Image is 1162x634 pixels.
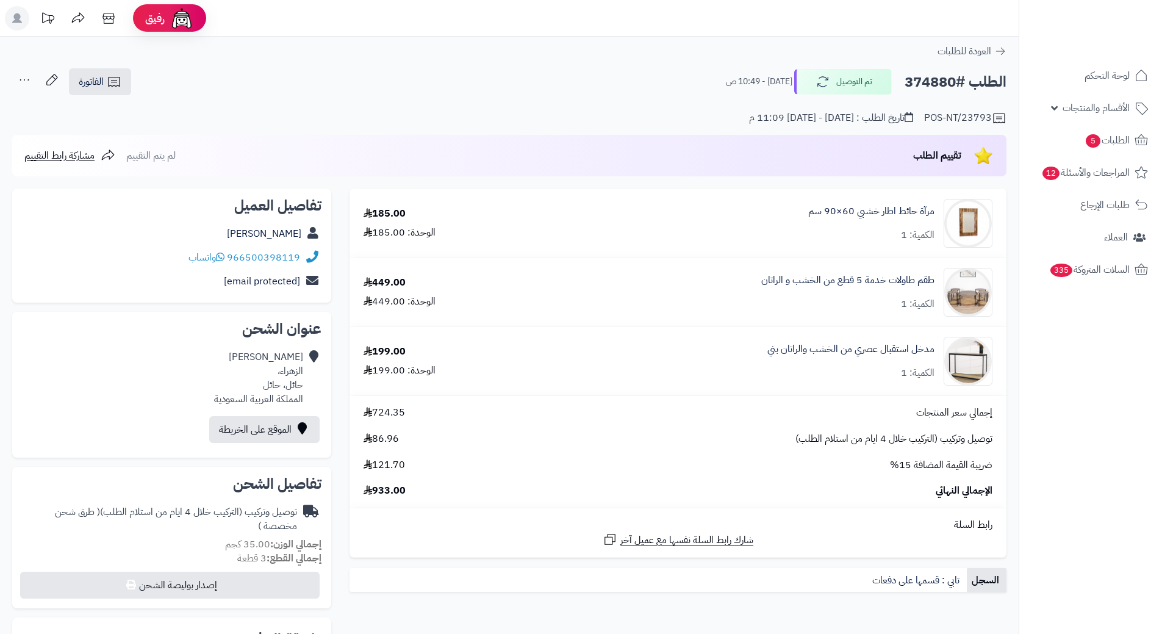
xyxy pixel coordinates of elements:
[1080,196,1130,214] span: طلبات الإرجاع
[726,76,792,88] small: [DATE] - 10:49 ص
[795,432,992,446] span: توصيل وتركيب (التركيب خلال 4 ايام من استلام الطلب)
[170,6,194,31] img: ai-face.png
[1049,261,1130,278] span: السلات المتروكة
[225,537,321,552] small: 35.00 كجم
[214,350,303,406] div: [PERSON_NAME] الزهراء، حائل، حائل المملكة العربية السعودية
[22,477,321,491] h2: تفاصيل الشحن
[938,44,991,59] span: العودة للطلبات
[24,148,95,163] span: مشاركة رابط التقييم
[761,273,934,287] a: طقم طاولات خدمة 5 قطع من الخشب و الراتان
[237,551,321,566] small: 3 قطعة
[24,148,115,163] a: مشاركة رابط التقييم
[364,276,406,290] div: 449.00
[364,207,406,221] div: 185.00
[867,568,967,593] a: تابي : قسمها على دفعات
[364,345,406,359] div: 199.00
[1042,167,1060,180] span: 12
[20,572,320,599] button: إصدار بوليصة الشحن
[901,228,934,242] div: الكمية: 1
[749,111,913,125] div: تاريخ الطلب : [DATE] - [DATE] 11:09 م
[905,70,1006,95] h2: الطلب #374880
[1041,164,1130,181] span: المراجعات والأسئلة
[22,322,321,336] h2: عنوان الشحن
[901,366,934,380] div: الكمية: 1
[188,250,224,265] a: واتساب
[364,484,406,498] span: 933.00
[270,537,321,552] strong: إجمالي الوزن:
[924,111,1006,126] div: POS-NT/23793
[79,74,104,89] span: الفاتورة
[364,364,436,378] div: الوحدة: 199.00
[1063,99,1130,117] span: الأقسام والمنتجات
[22,198,321,213] h2: تفاصيل العميل
[55,505,297,533] span: ( طرق شحن مخصصة )
[209,416,320,443] a: الموقع على الخريطة
[890,458,992,472] span: ضريبة القيمة المضافة 15%
[1027,223,1155,252] a: العملاء
[944,268,992,317] img: 1744274441-1-90x90.jpg
[364,406,405,420] span: 724.35
[936,484,992,498] span: الإجمالي النهائي
[944,199,992,248] img: 16049aac1e4b7d865219b0ec4860bd0e1655822912-29011-90x90.jpg
[364,226,436,240] div: الوحدة: 185.00
[32,6,63,34] a: تحديثات المنصة
[1027,61,1155,90] a: لوحة التحكم
[227,250,300,265] a: 966500398119
[1086,134,1100,148] span: 5
[1085,132,1130,149] span: الطلبات
[901,297,934,311] div: الكمية: 1
[967,568,1006,593] a: السجل
[944,337,992,386] img: 1754392086-1-90x90.jpg
[767,342,934,356] a: مدخل استقبال عصري من الخشب والراتان بني
[1050,264,1072,277] span: 335
[603,532,753,547] a: شارك رابط السلة نفسها مع عميل آخر
[794,69,892,95] button: تم التوصيل
[364,458,405,472] span: 121.70
[1027,158,1155,187] a: المراجعات والأسئلة12
[69,68,131,95] a: الفاتورة
[126,148,176,163] span: لم يتم التقييم
[1027,190,1155,220] a: طلبات الإرجاع
[145,11,165,26] span: رفيق
[913,148,961,163] span: تقييم الطلب
[808,204,934,218] a: مرآة حائط اطار خشبي 60×90 سم
[22,505,297,533] div: توصيل وتركيب (التركيب خلال 4 ايام من استلام الطلب)
[916,406,992,420] span: إجمالي سعر المنتجات
[267,551,321,566] strong: إجمالي القطع:
[1027,255,1155,284] a: السلات المتروكة335
[938,44,1006,59] a: العودة للطلبات
[224,274,300,289] a: [email protected]
[1079,31,1150,57] img: logo-2.png
[227,226,301,241] a: [PERSON_NAME]
[364,432,399,446] span: 86.96
[354,518,1002,532] div: رابط السلة
[1085,67,1130,84] span: لوحة التحكم
[364,295,436,309] div: الوحدة: 449.00
[620,533,753,547] span: شارك رابط السلة نفسها مع عميل آخر
[1027,126,1155,155] a: الطلبات5
[1104,229,1128,246] span: العملاء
